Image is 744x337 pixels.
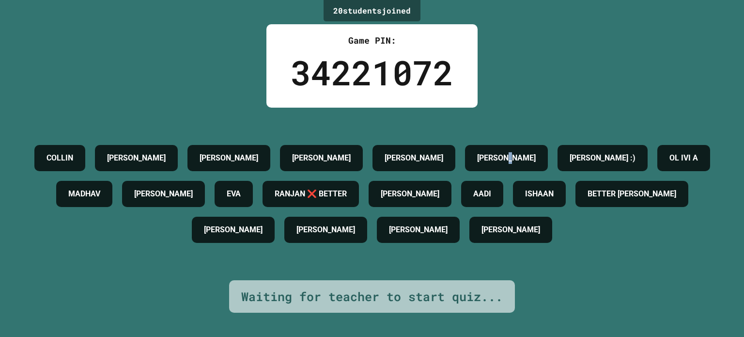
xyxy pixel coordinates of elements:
[292,152,351,164] h4: [PERSON_NAME]
[477,152,536,164] h4: [PERSON_NAME]
[291,47,453,98] div: 34221072
[204,224,263,236] h4: [PERSON_NAME]
[291,34,453,47] div: Game PIN:
[275,188,347,200] h4: RANJAN ❌ BETTER
[46,152,73,164] h4: COLLIN
[134,188,193,200] h4: [PERSON_NAME]
[200,152,258,164] h4: [PERSON_NAME]
[588,188,676,200] h4: BETTER [PERSON_NAME]
[296,224,355,236] h4: [PERSON_NAME]
[381,188,439,200] h4: [PERSON_NAME]
[473,188,491,200] h4: AADI
[107,152,166,164] h4: [PERSON_NAME]
[227,188,241,200] h4: EVA
[385,152,443,164] h4: [PERSON_NAME]
[669,152,698,164] h4: OL IVI A
[389,224,448,236] h4: [PERSON_NAME]
[570,152,635,164] h4: [PERSON_NAME] :)
[481,224,540,236] h4: [PERSON_NAME]
[241,288,503,306] div: Waiting for teacher to start quiz...
[525,188,554,200] h4: ISHAAN
[68,188,100,200] h4: MADHAV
